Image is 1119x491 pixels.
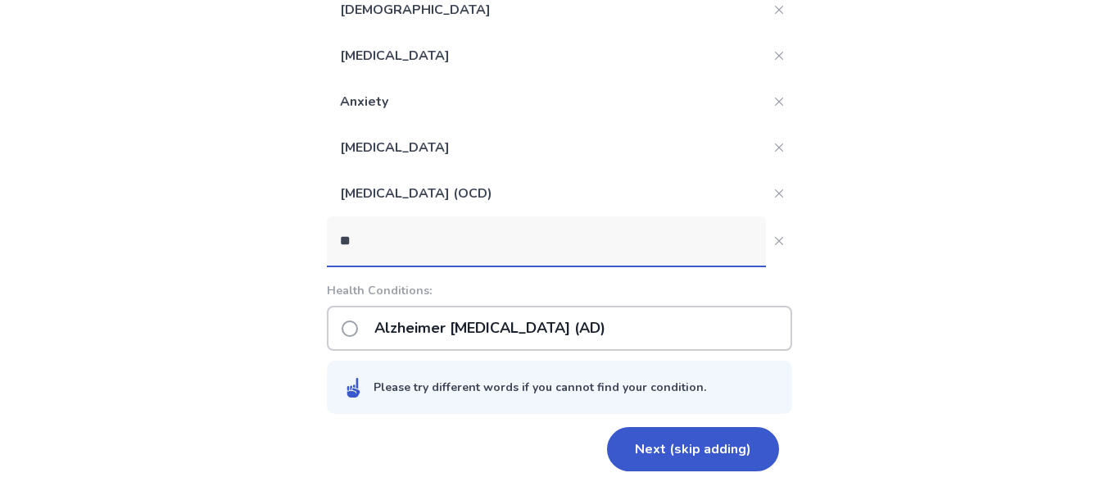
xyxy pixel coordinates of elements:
p: Anxiety [327,79,766,125]
p: [MEDICAL_DATA] (OCD) [327,170,766,216]
p: Alzheimer [MEDICAL_DATA] (AD) [365,307,615,349]
p: Health Conditions: [327,282,792,299]
button: Close [766,180,792,207]
input: Close [327,216,766,266]
p: [MEDICAL_DATA] [327,125,766,170]
button: Close [766,228,792,254]
div: Please try different words if you cannot find your condition. [374,379,706,396]
button: Close [766,134,792,161]
p: [MEDICAL_DATA] [327,33,766,79]
button: Close [766,43,792,69]
button: Close [766,89,792,115]
button: Next (skip adding) [607,427,779,471]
